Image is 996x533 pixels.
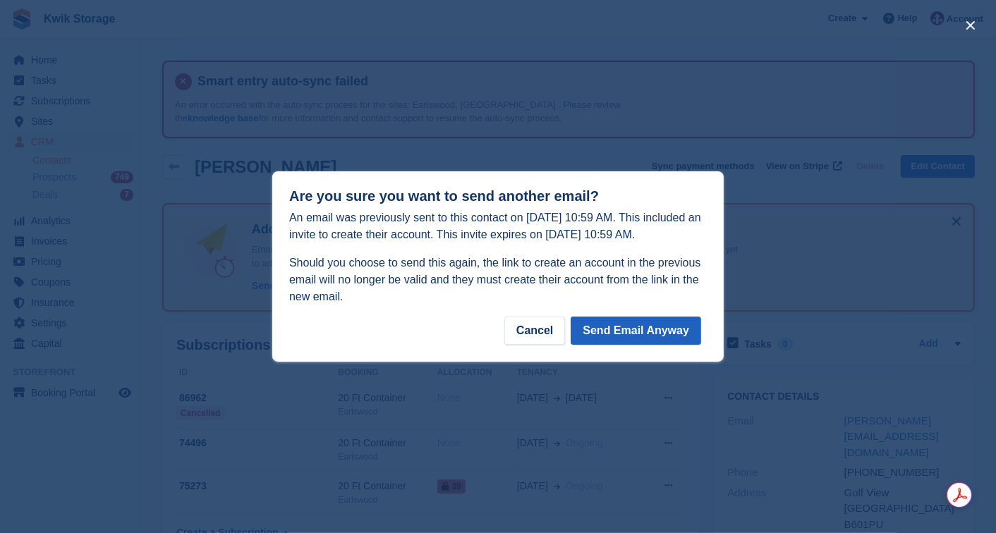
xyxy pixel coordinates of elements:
[289,188,707,204] h1: Are you sure you want to send another email?
[289,209,707,243] p: An email was previously sent to this contact on [DATE] 10:59 AM. This included an invite to creat...
[571,317,701,345] button: Send Email Anyway
[959,14,982,37] button: close
[289,255,707,305] p: Should you choose to send this again, the link to create an account in the previous email will no...
[504,317,565,345] div: Cancel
